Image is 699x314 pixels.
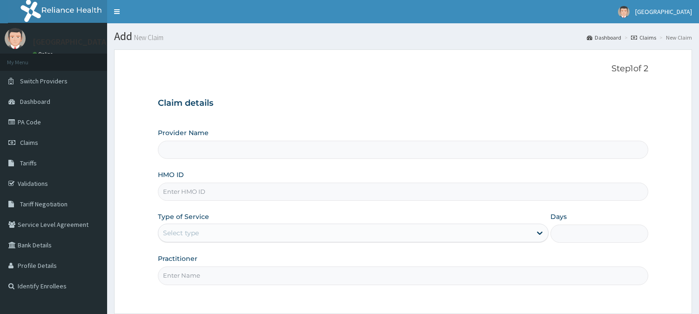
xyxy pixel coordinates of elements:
[657,34,692,41] li: New Claim
[158,254,197,263] label: Practitioner
[20,138,38,147] span: Claims
[635,7,692,16] span: [GEOGRAPHIC_DATA]
[132,34,163,41] small: New Claim
[114,30,692,42] h1: Add
[158,266,648,285] input: Enter Name
[631,34,656,41] a: Claims
[33,38,109,46] p: [GEOGRAPHIC_DATA]
[618,6,630,18] img: User Image
[163,228,199,238] div: Select type
[158,183,648,201] input: Enter HMO ID
[158,128,209,137] label: Provider Name
[5,28,26,49] img: User Image
[550,212,567,221] label: Days
[20,200,68,208] span: Tariff Negotiation
[158,64,648,74] p: Step 1 of 2
[20,97,50,106] span: Dashboard
[158,170,184,179] label: HMO ID
[20,77,68,85] span: Switch Providers
[587,34,621,41] a: Dashboard
[20,159,37,167] span: Tariffs
[158,212,209,221] label: Type of Service
[158,98,648,109] h3: Claim details
[33,51,55,57] a: Online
